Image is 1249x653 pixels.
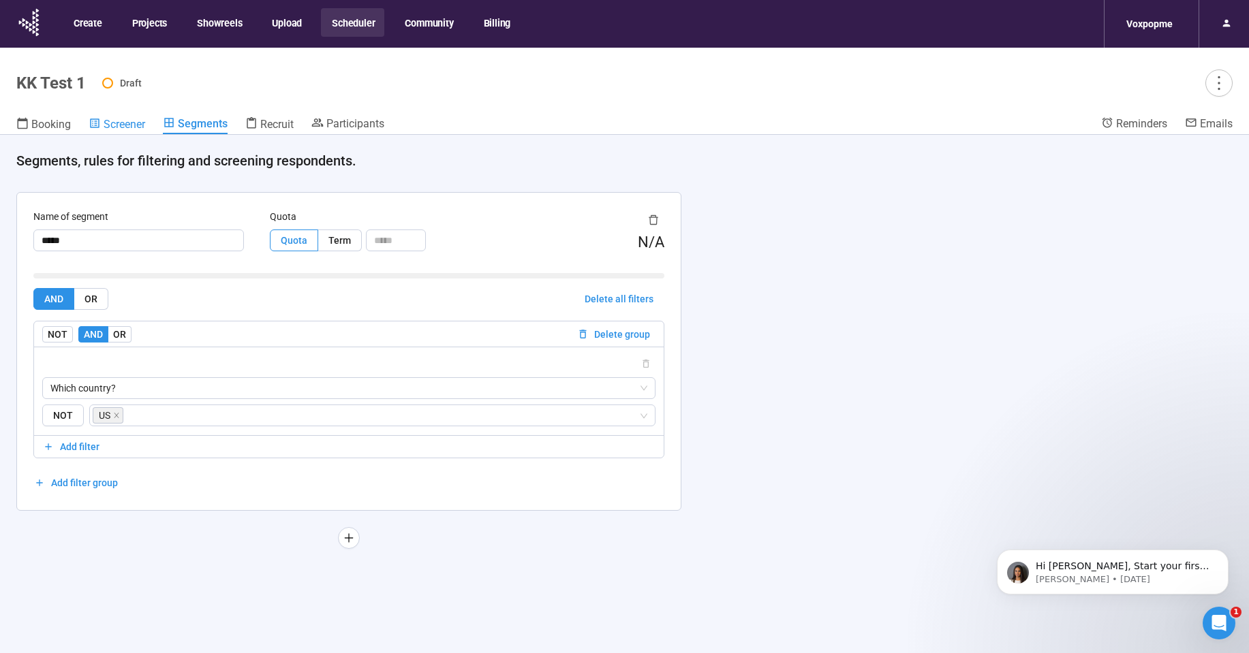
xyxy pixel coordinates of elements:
[281,235,307,246] span: Quota
[60,439,99,454] span: Add filter
[186,8,251,37] button: Showreels
[63,8,112,37] button: Create
[321,8,384,37] button: Scheduler
[1231,607,1242,618] span: 1
[1101,116,1167,133] a: Reminders
[33,209,108,224] label: Name of segment
[343,532,354,543] span: plus
[594,327,650,342] span: Delete group
[113,329,126,340] span: OR
[33,472,119,494] button: Add filter group
[1200,117,1233,130] span: Emails
[326,117,384,130] span: Participants
[338,527,360,549] button: plus
[261,8,311,37] button: Upload
[1185,116,1233,133] a: Emails
[99,408,110,423] span: US
[93,407,123,424] span: US
[394,8,463,37] button: Community
[574,288,664,310] button: Delete all filters
[31,118,71,131] span: Booking
[328,235,351,246] span: Term
[473,8,521,37] button: Billing
[16,116,71,134] a: Booking
[1203,607,1235,639] iframe: Intercom live chat
[178,117,228,130] span: Segments
[84,329,103,340] span: AND
[44,293,63,304] span: AND
[16,151,1222,170] h4: Segments, rules for filtering and screening respondents.
[585,291,653,306] span: Delete all filters
[113,412,120,419] span: close
[648,214,659,225] span: delete
[89,116,145,134] a: Screener
[572,326,656,343] button: Delete group
[1209,74,1228,92] span: more
[121,8,176,37] button: Projects
[643,209,664,231] button: delete
[311,116,384,133] a: Participants
[84,293,97,304] span: OR
[34,436,664,458] button: Add filter
[51,475,118,490] span: Add filter group
[1118,11,1181,37] div: Voxpopme
[120,78,142,89] span: Draft
[270,209,296,224] label: Quota
[104,118,145,131] span: Screener
[16,74,86,93] h1: KK Test 1
[260,118,294,131] span: Recruit
[50,378,647,398] span: Which country?
[1205,69,1233,97] button: more
[976,521,1249,616] iframe: Intercom notifications message
[638,231,664,255] div: N/A
[163,116,228,134] a: Segments
[245,116,294,134] a: Recruit
[1116,117,1167,130] span: Reminders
